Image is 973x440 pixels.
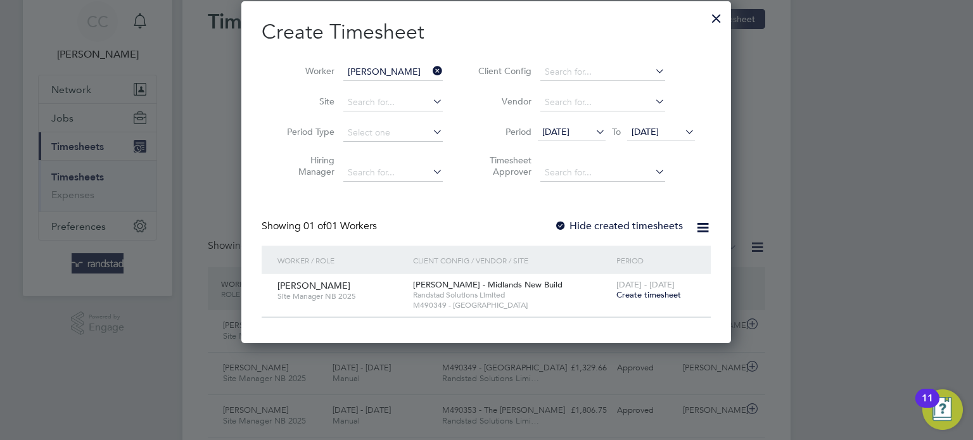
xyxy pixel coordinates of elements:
[616,279,675,290] span: [DATE] - [DATE]
[922,398,933,415] div: 11
[277,291,404,301] span: Site Manager NB 2025
[474,65,531,77] label: Client Config
[540,94,665,111] input: Search for...
[274,246,410,275] div: Worker / Role
[410,246,613,275] div: Client Config / Vendor / Site
[277,126,334,137] label: Period Type
[542,126,569,137] span: [DATE]
[540,63,665,81] input: Search for...
[922,389,963,430] button: Open Resource Center, 11 new notifications
[303,220,377,232] span: 01 Workers
[540,164,665,182] input: Search for...
[632,126,659,137] span: [DATE]
[608,123,625,140] span: To
[343,164,443,182] input: Search for...
[413,290,610,300] span: Randstad Solutions Limited
[277,154,334,177] label: Hiring Manager
[554,220,683,232] label: Hide created timesheets
[474,154,531,177] label: Timesheet Approver
[616,289,681,300] span: Create timesheet
[277,65,334,77] label: Worker
[343,94,443,111] input: Search for...
[413,300,610,310] span: M490349 - [GEOGRAPHIC_DATA]
[303,220,326,232] span: 01 of
[613,246,698,275] div: Period
[474,126,531,137] label: Period
[277,280,350,291] span: [PERSON_NAME]
[413,279,563,290] span: [PERSON_NAME] - Midlands New Build
[474,96,531,107] label: Vendor
[262,19,711,46] h2: Create Timesheet
[343,124,443,142] input: Select one
[262,220,379,233] div: Showing
[343,63,443,81] input: Search for...
[277,96,334,107] label: Site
